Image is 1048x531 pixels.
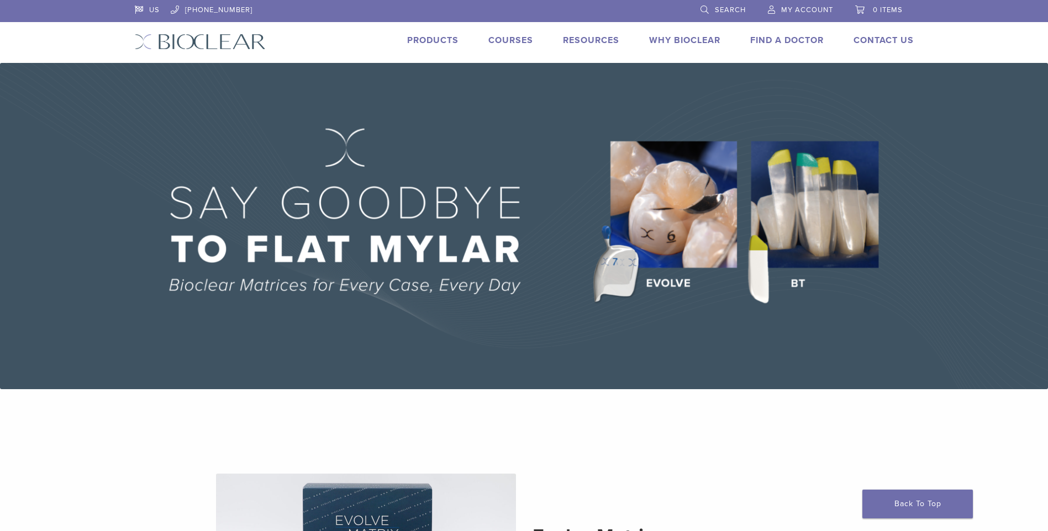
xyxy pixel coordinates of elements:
[135,34,266,50] img: Bioclear
[781,6,833,14] span: My Account
[715,6,746,14] span: Search
[854,35,914,46] a: Contact Us
[649,35,720,46] a: Why Bioclear
[873,6,903,14] span: 0 items
[750,35,824,46] a: Find A Doctor
[862,490,973,518] a: Back To Top
[407,35,459,46] a: Products
[488,35,533,46] a: Courses
[563,35,619,46] a: Resources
